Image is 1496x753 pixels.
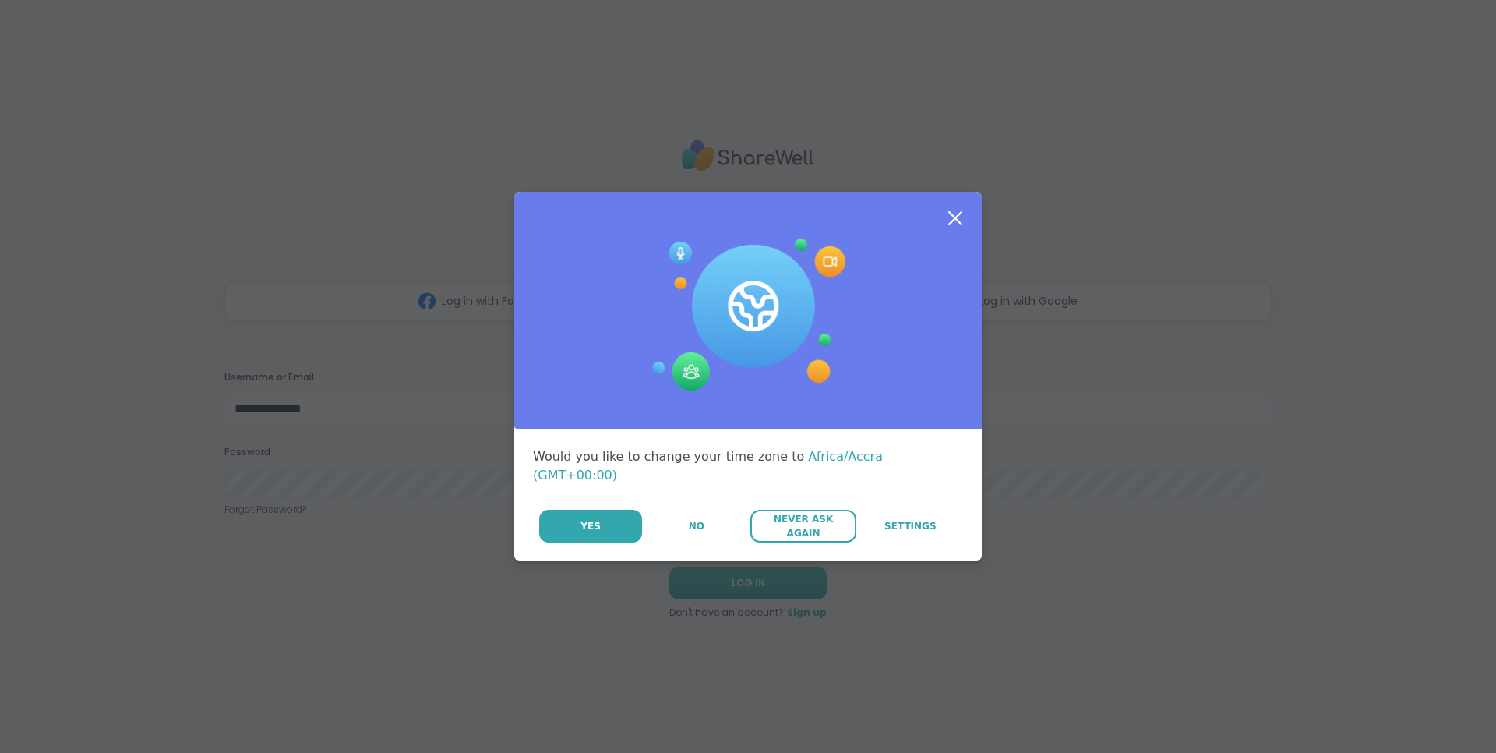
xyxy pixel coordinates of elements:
[580,519,601,533] span: Yes
[644,510,749,543] button: No
[750,510,856,543] button: Never Ask Again
[884,519,937,533] span: Settings
[689,519,704,533] span: No
[539,510,642,543] button: Yes
[858,510,963,543] a: Settings
[758,512,848,540] span: Never Ask Again
[651,239,845,391] img: Session Experience
[533,447,963,485] div: Would you like to change your time zone to
[533,449,883,483] span: Africa/Accra (GMT+00:00)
